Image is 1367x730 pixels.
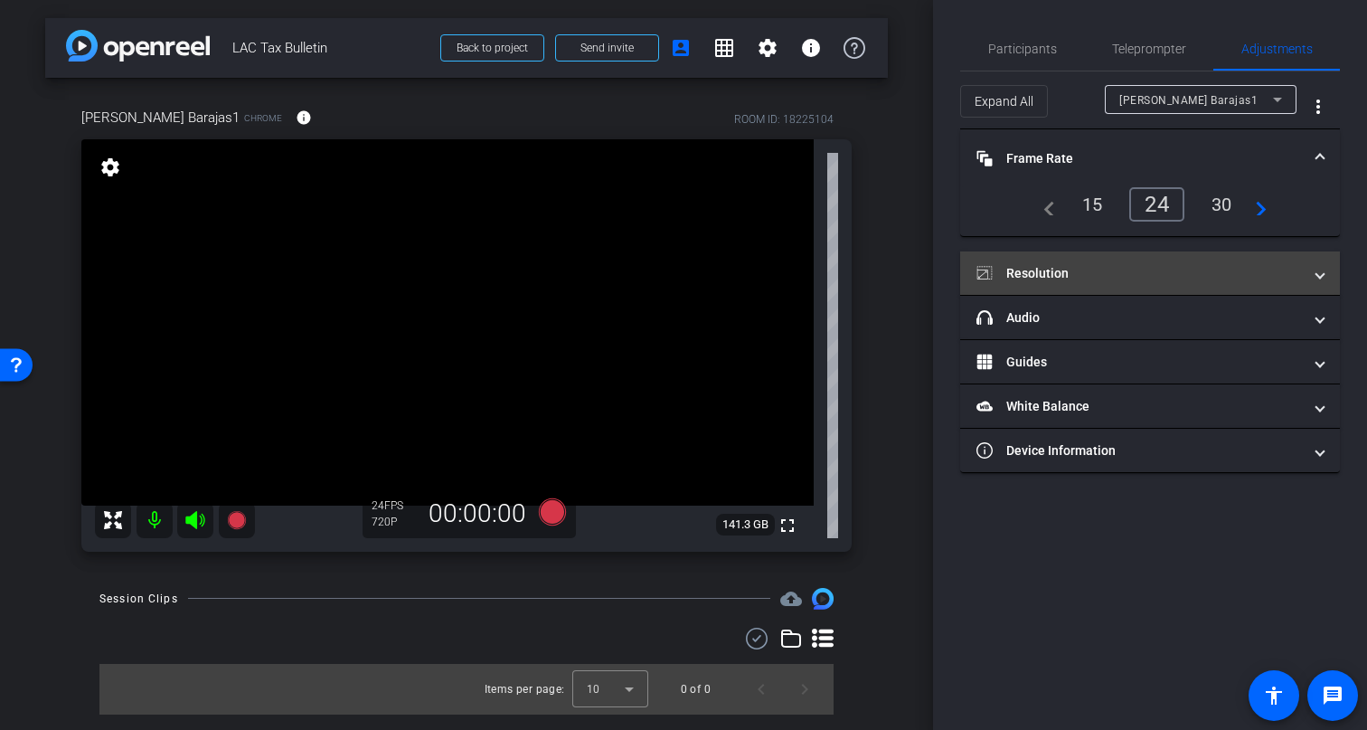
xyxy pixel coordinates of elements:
mat-expansion-panel-header: Guides [960,340,1340,384]
div: Items per page: [485,680,565,698]
div: ROOM ID: 18225104 [734,111,834,128]
div: 15 [1069,189,1117,220]
div: Session Clips [99,590,178,608]
span: 141.3 GB [716,514,775,536]
div: 720P [372,515,417,529]
div: 24 [1129,187,1184,222]
span: Send invite [580,41,634,55]
mat-panel-title: Resolution [976,264,1302,283]
mat-icon: navigate_before [1033,194,1055,215]
div: 00:00:00 [417,498,538,529]
span: Chrome [244,111,282,125]
div: 24 [372,498,417,513]
mat-icon: accessibility [1263,685,1285,706]
mat-panel-title: Audio [976,308,1302,327]
mat-expansion-panel-header: Device Information [960,429,1340,472]
button: Previous page [740,668,783,711]
span: [PERSON_NAME] Barajas1 [1119,94,1258,107]
mat-icon: settings [757,37,778,59]
mat-panel-title: Guides [976,353,1302,372]
span: LAC Tax Bulletin [232,30,429,66]
span: Teleprompter [1112,43,1186,55]
span: Back to project [457,42,528,54]
img: Session clips [812,588,834,610]
mat-icon: info [296,109,312,126]
mat-panel-title: White Balance [976,397,1302,416]
span: FPS [384,499,403,512]
mat-expansion-panel-header: White Balance [960,384,1340,428]
button: Back to project [440,34,544,62]
mat-icon: navigate_next [1245,194,1267,215]
div: Frame Rate [960,187,1340,236]
mat-icon: account_box [670,37,692,59]
mat-expansion-panel-header: Audio [960,296,1340,339]
span: Participants [988,43,1057,55]
mat-icon: message [1322,685,1343,706]
button: Next page [783,668,826,711]
span: Expand All [975,84,1033,119]
mat-icon: cloud_upload [780,588,802,610]
span: Adjustments [1241,43,1313,55]
mat-panel-title: Device Information [976,441,1302,460]
span: [PERSON_NAME] Barajas1 [81,108,240,128]
mat-icon: settings [98,156,123,178]
mat-expansion-panel-header: Frame Rate [960,129,1340,187]
mat-expansion-panel-header: Resolution [960,251,1340,295]
span: Destinations for your clips [780,588,802,610]
mat-icon: info [800,37,822,59]
div: 0 of 0 [681,680,711,698]
mat-panel-title: Frame Rate [976,149,1302,168]
mat-icon: more_vert [1307,96,1329,118]
mat-icon: grid_on [713,37,735,59]
img: app-logo [66,30,210,62]
div: 30 [1198,189,1246,220]
button: Send invite [555,34,659,62]
button: Expand All [960,85,1048,118]
mat-icon: fullscreen [777,515,798,536]
button: More Options for Adjustments Panel [1296,85,1340,128]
